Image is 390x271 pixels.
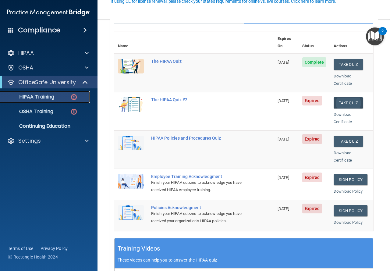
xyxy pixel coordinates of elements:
a: Sign Policy [334,205,367,216]
div: The HIPAA Quiz #2 [151,97,243,102]
a: Privacy Policy [41,245,68,251]
p: OSHA [18,64,34,71]
p: HIPAA [18,49,34,57]
a: Download Certificate [334,112,352,124]
span: [DATE] [278,98,289,103]
th: Name [114,31,147,54]
a: Terms of Use [8,245,33,251]
img: PMB logo [7,6,90,19]
div: Employee Training Acknowledgment [151,174,243,179]
span: [DATE] [278,175,289,180]
img: danger-circle.6113f641.png [70,108,78,116]
a: Settings [7,137,89,144]
h5: Training Videos [118,243,160,254]
div: HIPAA Policies and Procedures Quiz [151,136,243,141]
span: Expired [302,204,322,213]
div: 2 [381,31,384,39]
h4: Compliance [18,26,60,34]
p: Continuing Education [4,123,87,129]
a: HIPAA [7,49,89,57]
a: OfficeSafe University [7,79,88,86]
div: Policies Acknowledgment [151,205,243,210]
th: Expires On [274,31,299,54]
button: Open Resource Center, 2 new notifications [366,27,384,45]
span: Expired [302,134,322,144]
p: Settings [18,137,41,144]
th: Status [299,31,330,54]
div: Finish your HIPAA quizzes to acknowledge you have received HIPAA employee training. [151,179,243,194]
p: OfficeSafe University [18,79,76,86]
img: danger-circle.6113f641.png [70,93,78,101]
div: Finish your HIPAA quizzes to acknowledge you have received your organization’s HIPAA policies. [151,210,243,225]
span: Complete [302,57,326,67]
a: Download Certificate [334,151,352,162]
p: HIPAA Training [4,94,54,100]
span: [DATE] [278,206,289,211]
span: Expired [302,96,322,105]
a: Download Policy [334,189,363,194]
a: Download Policy [334,220,363,225]
span: Ⓒ Rectangle Health 2024 [8,254,58,260]
button: Take Quiz [334,136,363,147]
a: Sign Policy [334,174,367,185]
span: [DATE] [278,60,289,65]
iframe: Drift Widget Chat Controller [360,229,383,252]
p: These videos can help you to answer the HIPAA quiz [118,258,370,262]
p: OSHA Training [4,109,53,115]
button: Take Quiz [334,97,363,109]
th: Actions [330,31,373,54]
a: OSHA [7,64,89,71]
div: The HIPAA Quiz [151,59,243,64]
span: Expired [302,173,322,182]
a: Download Certificate [334,74,352,86]
span: [DATE] [278,137,289,141]
button: Take Quiz [334,59,363,70]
